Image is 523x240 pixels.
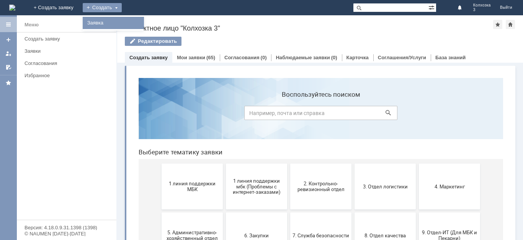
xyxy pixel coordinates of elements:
span: Отдел-ИТ (Битрикс24 и CRM) [96,207,152,218]
button: 6. Закупки [93,141,155,186]
span: 2. Контрольно-ревизионный отдел [160,109,217,120]
span: 9. Отдел-ИТ (Для МБК и Пекарни) [289,158,345,169]
span: 1 линия поддержки мбк (Проблемы с интернет-заказами) [96,106,152,123]
div: (0) [261,55,267,60]
div: (65) [206,55,215,60]
button: 1 линия поддержки МБК [29,92,90,138]
input: Например, почта или справка [112,34,265,48]
div: Согласования [25,60,112,66]
a: Согласования [224,55,260,60]
a: Наблюдаемые заявки [276,55,330,60]
div: Избранное [25,73,103,78]
label: Воспользуйтесь поиском [112,19,265,26]
button: Франчайзинг [286,190,348,235]
span: Расширенный поиск [428,3,436,11]
button: 1 линия поддержки мбк (Проблемы с интернет-заказами) [93,92,155,138]
div: Создать [83,3,122,12]
div: (0) [331,55,337,60]
a: Соглашения/Услуги [378,55,426,60]
a: База знаний [435,55,466,60]
span: 5. Административно-хозяйственный отдел [31,158,88,169]
span: 3. Отдел логистики [224,112,281,117]
button: 4. Маркетинг [286,92,348,138]
button: 9. Отдел-ИТ (Для МБК и Пекарни) [286,141,348,186]
div: Меню [25,20,39,29]
span: 3 [473,8,491,12]
button: 3. Отдел логистики [222,92,283,138]
a: Заявка [84,18,142,28]
a: Мои заявки [2,47,15,60]
div: Создать заявку [25,36,112,42]
span: 4. Маркетинг [289,112,345,117]
div: Версия: 4.18.0.9.31.1398 (1398) [25,225,109,230]
a: Перейти на домашнюю страницу [9,5,15,11]
button: Отдел-ИТ (Офис) [158,190,219,235]
img: logo [9,5,15,11]
div: © NAUMEN [DATE]-[DATE] [25,231,109,236]
a: Мои согласования [2,61,15,73]
span: Колхозка [473,3,491,8]
span: Финансовый отдел [224,209,281,215]
span: 1 линия поддержки МБК [31,109,88,120]
a: Мои заявки [177,55,205,60]
button: 2. Контрольно-ревизионный отдел [158,92,219,138]
button: Финансовый отдел [222,190,283,235]
a: Карточка [346,55,369,60]
button: 8. Отдел качества [222,141,283,186]
span: Франчайзинг [289,209,345,215]
button: Бухгалтерия (для мбк) [29,190,90,235]
a: Создать заявку [2,34,15,46]
span: Отдел-ИТ (Офис) [160,209,217,215]
button: 7. Служба безопасности [158,141,219,186]
div: Добавить в избранное [493,20,502,29]
span: 8. Отдел качества [224,161,281,166]
a: Создать заявку [21,33,115,45]
button: Отдел-ИТ (Битрикс24 и CRM) [93,190,155,235]
button: 5. Административно-хозяйственный отдел [29,141,90,186]
span: Бухгалтерия (для мбк) [31,209,88,215]
span: 7. Служба безопасности [160,161,217,166]
a: Создать заявку [129,55,168,60]
header: Выберите тематику заявки [6,76,371,84]
span: 6. Закупки [96,161,152,166]
div: Сделать домашней страницей [506,20,515,29]
div: Контактное лицо "Колхозка 3" [125,24,493,32]
div: Заявки [25,48,112,54]
a: Заявки [21,45,115,57]
a: Согласования [21,57,115,69]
